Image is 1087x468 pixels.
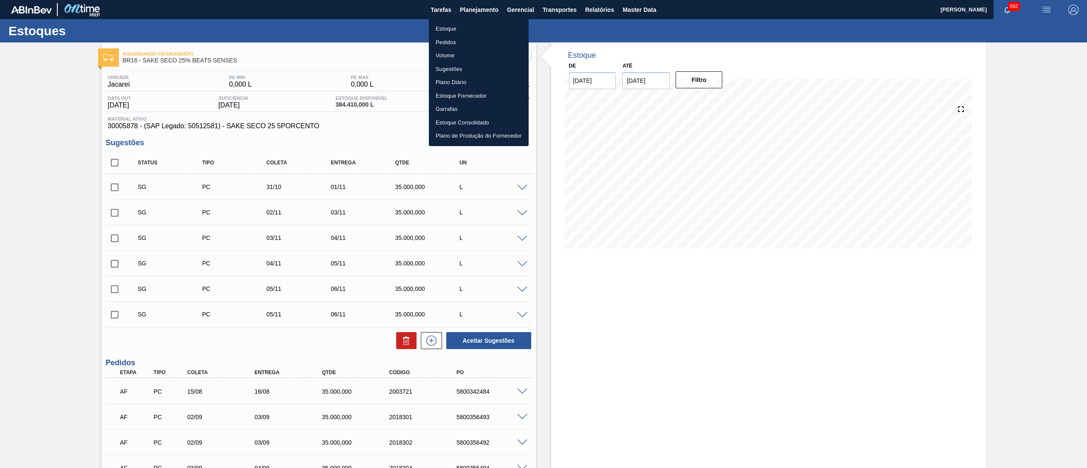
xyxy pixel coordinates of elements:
[429,36,529,49] a: Pedidos
[429,129,529,143] a: Plano de Produção do Fornecedor
[429,89,529,103] a: Estoque Fornecedor
[429,102,529,116] a: Garrafas
[429,116,529,130] a: Estoque Consolidado
[429,22,529,36] a: Estoque
[429,49,529,62] a: Volume
[429,62,529,76] a: Sugestões
[429,76,529,89] a: Plano Diário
